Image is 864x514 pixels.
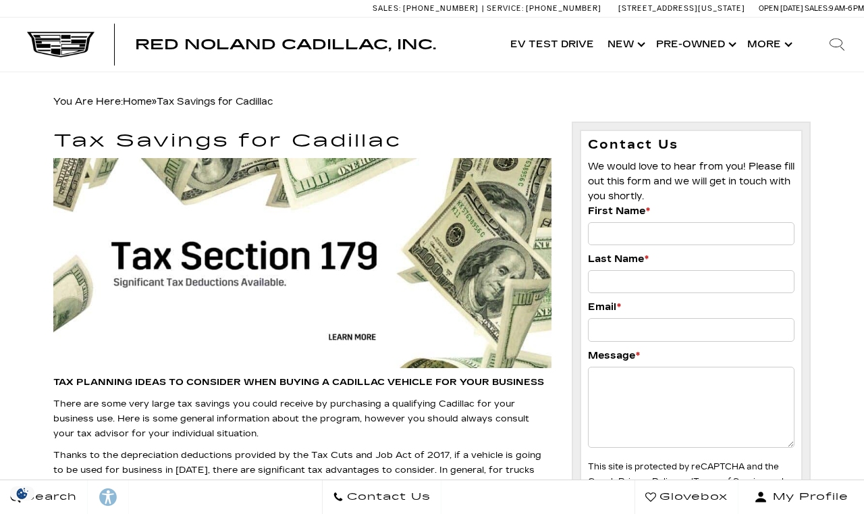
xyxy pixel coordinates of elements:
span: Tax Savings for Cadillac [157,96,273,107]
h3: Contact Us [588,138,794,153]
span: We would love to hear from you! Please fill out this form and we will get in touch with you shortly. [588,161,794,202]
a: Privacy Policy [618,477,677,486]
button: More [740,18,796,72]
p: There are some very large tax savings you could receive by purchasing a qualifying Cadillac for y... [53,396,551,441]
strong: TAX PLANNING IDEAS TO CONSIDER WHEN BUYING A CADILLAC VEHICLE FOR YOUR BUSINESS [53,377,544,388]
a: Red Noland Cadillac, Inc. [135,38,436,51]
a: EV Test Drive [504,18,601,72]
h1: Tax Savings for Cadillac [53,132,551,151]
span: Sales: [373,4,401,13]
a: [STREET_ADDRESS][US_STATE] [618,4,745,13]
span: 9 AM-6 PM [829,4,864,13]
img: Opt-Out Icon [7,486,38,500]
a: Pre-Owned [649,18,740,72]
div: Breadcrumbs [53,93,811,111]
a: Contact Us [322,480,441,514]
span: Search [21,488,77,507]
section: Click to Open Cookie Consent Modal [7,486,38,500]
span: Glovebox [656,488,728,507]
a: Sales: [PHONE_NUMBER] [373,5,482,12]
span: [PHONE_NUMBER] [526,4,601,13]
span: Sales: [805,4,829,13]
a: Service: [PHONE_NUMBER] [482,5,605,12]
small: This site is protected by reCAPTCHA and the Google and apply. [588,462,790,486]
span: Open [DATE] [759,4,803,13]
span: Contact Us [344,488,431,507]
a: New [601,18,649,72]
span: Red Noland Cadillac, Inc. [135,36,436,53]
label: Email [588,300,621,315]
label: First Name [588,204,650,219]
img: Cadillac Section 179 Tax Savings [53,158,551,368]
label: Message [588,349,640,363]
img: Cadillac Dark Logo with Cadillac White Text [27,32,94,57]
a: Glovebox [634,480,738,514]
a: Home [123,96,152,107]
label: Last Name [588,252,649,267]
span: My Profile [767,488,848,507]
span: » [123,96,273,107]
span: You Are Here: [53,96,273,107]
span: Service: [487,4,524,13]
span: [PHONE_NUMBER] [403,4,479,13]
a: Terms of Service [693,477,765,486]
button: Open user profile menu [738,480,864,514]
